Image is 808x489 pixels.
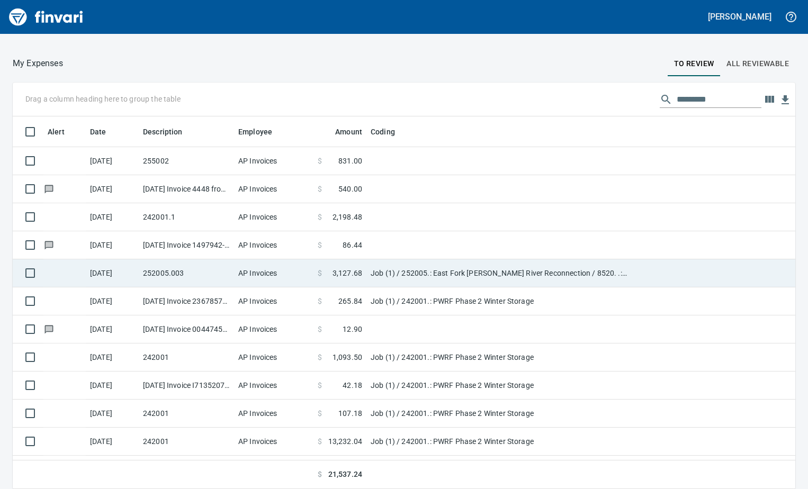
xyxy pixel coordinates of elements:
[335,125,362,138] span: Amount
[318,156,322,166] span: $
[318,296,322,306] span: $
[674,57,714,70] span: To Review
[86,231,139,259] td: [DATE]
[726,57,789,70] span: All Reviewable
[86,259,139,287] td: [DATE]
[705,8,774,25] button: [PERSON_NAME]
[139,428,234,456] td: 242001
[86,343,139,372] td: [DATE]
[708,11,771,22] h5: [PERSON_NAME]
[318,212,322,222] span: $
[366,287,631,315] td: Job (1) / 242001.: PWRF Phase 2 Winter Storage
[328,469,362,480] span: 21,537.24
[318,324,322,334] span: $
[86,203,139,231] td: [DATE]
[139,147,234,175] td: 255002
[777,92,793,108] button: Download table
[139,175,234,203] td: [DATE] Invoice 4448 from Envirocom (1-39804)
[318,408,322,419] span: $
[238,125,272,138] span: Employee
[25,94,181,104] p: Drag a column heading here to group the table
[338,184,362,194] span: 540.00
[318,240,322,250] span: $
[321,125,362,138] span: Amount
[318,469,322,480] span: $
[43,241,55,248] span: Has messages
[318,436,322,447] span: $
[761,92,777,107] button: Choose columns to display
[371,125,409,138] span: Coding
[234,372,313,400] td: AP Invoices
[234,231,313,259] td: AP Invoices
[234,287,313,315] td: AP Invoices
[86,400,139,428] td: [DATE]
[318,268,322,278] span: $
[333,268,362,278] span: 3,127.68
[234,315,313,343] td: AP Invoices
[48,125,65,138] span: Alert
[333,212,362,222] span: 2,198.48
[86,147,139,175] td: [DATE]
[90,125,106,138] span: Date
[366,343,631,372] td: Job (1) / 242001.: PWRF Phase 2 Winter Storage
[238,125,286,138] span: Employee
[143,125,183,138] span: Description
[139,315,234,343] td: [DATE] Invoice 0044745987 from [MEDICAL_DATA] Industrial (1-30405)
[234,259,313,287] td: AP Invoices
[234,147,313,175] td: AP Invoices
[48,125,78,138] span: Alert
[86,175,139,203] td: [DATE]
[343,240,362,250] span: 86.44
[234,203,313,231] td: AP Invoices
[366,259,631,287] td: Job (1) / 252005.: East Fork [PERSON_NAME] River Reconnection / 8520. .: Isolation Area Pumping
[43,325,55,332] span: Has messages
[234,428,313,456] td: AP Invoices
[338,296,362,306] span: 265.84
[139,400,234,428] td: 242001
[234,343,313,372] td: AP Invoices
[318,352,322,363] span: $
[43,185,55,192] span: Has messages
[366,428,631,456] td: Job (1) / 242001.: PWRF Phase 2 Winter Storage
[338,408,362,419] span: 107.18
[13,57,63,70] nav: breadcrumb
[86,315,139,343] td: [DATE]
[86,372,139,400] td: [DATE]
[139,343,234,372] td: 242001
[139,259,234,287] td: 252005.003
[13,57,63,70] p: My Expenses
[343,380,362,391] span: 42.18
[86,428,139,456] td: [DATE]
[139,372,234,400] td: [DATE] Invoice I7135207 from H.D. [PERSON_NAME] Company Inc. (1-10431)
[333,352,362,363] span: 1,093.50
[318,184,322,194] span: $
[366,372,631,400] td: Job (1) / 242001.: PWRF Phase 2 Winter Storage
[139,203,234,231] td: 242001.1
[318,380,322,391] span: $
[343,324,362,334] span: 12.90
[338,156,362,166] span: 831.00
[371,125,395,138] span: Coding
[143,125,196,138] span: Description
[90,125,120,138] span: Date
[86,287,139,315] td: [DATE]
[139,231,234,259] td: [DATE] Invoice 1497942-01 from Irrigation Specialist, Inc (1-10496)
[328,436,362,447] span: 13,232.04
[234,175,313,203] td: AP Invoices
[234,400,313,428] td: AP Invoices
[366,400,631,428] td: Job (1) / 242001.: PWRF Phase 2 Winter Storage
[6,4,86,30] img: Finvari
[139,287,234,315] td: [DATE] Invoice 23678571 from Peri Formwork Systems Inc (1-10791)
